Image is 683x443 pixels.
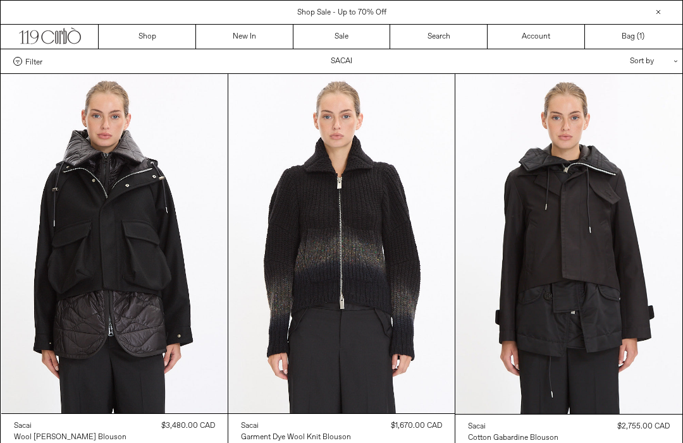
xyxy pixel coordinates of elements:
[14,420,126,432] a: Sacai
[455,74,682,414] img: Sacai Cotton Gabardine Blouson
[391,420,442,432] div: $1,670.00 CAD
[585,25,682,49] a: Bag ()
[241,432,351,443] a: Garment Dye Wool Knit Blouson
[293,25,391,49] a: Sale
[14,432,126,443] a: Wool [PERSON_NAME] Blouson
[196,25,293,49] a: New In
[241,421,259,432] div: Sacai
[639,31,644,42] span: )
[617,421,670,432] div: $2,755.00 CAD
[241,420,351,432] a: Sacai
[161,420,215,432] div: $3,480.00 CAD
[556,49,670,73] div: Sort by
[468,421,558,432] a: Sacai
[297,8,386,18] a: Shop Sale - Up to 70% Off
[468,422,486,432] div: Sacai
[390,25,488,49] a: Search
[228,74,455,413] img: Sacai Garment Dye Wool
[639,32,642,42] span: 1
[25,57,42,66] span: Filter
[241,432,351,443] div: Garment Dye Wool Knit Blouson
[99,25,196,49] a: Shop
[14,432,126,443] div: Wool [PERSON_NAME] Blouson
[14,421,32,432] div: Sacai
[1,74,228,413] img: Sacai Wool Melton Blouson
[488,25,585,49] a: Account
